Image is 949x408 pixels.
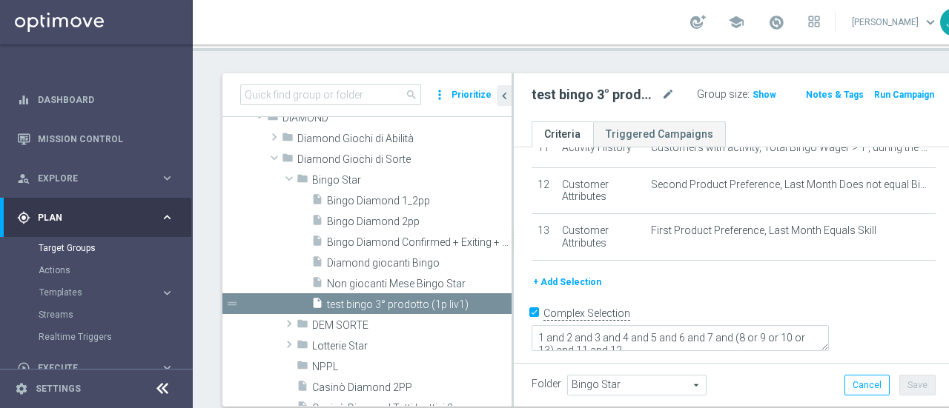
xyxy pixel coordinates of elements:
[39,288,145,297] span: Templates
[327,257,512,270] span: Diamond giocanti Bingo
[39,287,175,298] button: Templates keyboard_arrow_right
[39,326,191,348] div: Realtime Triggers
[543,307,630,321] label: Complex Selection
[311,214,323,231] i: insert_drive_file
[17,361,160,375] div: Execute
[297,318,308,335] i: folder
[297,359,308,376] i: folder
[651,141,930,154] span: Customers with activity, Total Bingo Wager > 1 , during the previous 30 days
[39,281,191,304] div: Templates
[38,174,160,183] span: Explore
[17,172,160,185] div: Explore
[39,259,191,281] div: Actions
[16,212,175,224] button: gps_fixed Plan keyboard_arrow_right
[39,264,154,276] a: Actions
[532,121,593,147] a: Criteria
[327,236,512,249] span: Bingo Diamond Confirmed &#x2B; Exiting &#x2B; Young
[728,14,744,30] span: school
[311,193,323,210] i: insert_drive_file
[327,215,512,228] span: Bingo Diamond 2pp
[873,87,936,103] button: Run Campaign
[16,173,175,184] div: person_search Explore keyboard_arrow_right
[312,361,512,373] span: NPPL
[327,195,512,207] span: Bingo Diamond 1_2pp
[532,378,561,390] label: Folder
[160,171,174,185] i: keyboard_arrow_right
[282,112,512,124] span: DIAMOND
[36,384,81,393] a: Settings
[532,167,556,214] td: 12
[311,297,323,314] i: insert_drive_file
[240,84,421,105] input: Quick find group or folder
[17,211,160,224] div: Plan
[297,338,308,355] i: folder
[297,173,308,190] i: folder
[15,382,28,395] i: settings
[38,119,174,158] a: Mission Control
[327,298,512,311] span: test bingo 3&#xB0; prodotto (1p liv1)
[497,85,512,106] button: chevron_left
[311,255,323,272] i: insert_drive_file
[16,94,175,106] button: equalizer Dashboard
[297,380,308,397] i: insert_drive_file
[160,286,174,300] i: keyboard_arrow_right
[753,90,776,100] span: Show
[17,119,174,158] div: Mission Control
[39,288,160,297] div: Templates
[844,375,890,395] button: Cancel
[17,361,30,375] i: play_circle_outline
[747,88,750,101] label: :
[17,172,30,185] i: person_search
[327,278,512,290] span: Non giocanti Mese Bingo Star
[312,174,512,187] span: Bingo Star
[17,211,30,224] i: gps_fixed
[497,89,512,103] i: chevron_left
[297,133,512,145] span: Diamond Giochi di Abilit&#xE0;
[593,121,726,147] a: Triggered Campaigns
[39,237,191,259] div: Target Groups
[17,93,30,107] i: equalizer
[899,375,936,395] button: Save
[38,80,174,119] a: Dashboard
[922,14,939,30] span: keyboard_arrow_down
[532,274,603,290] button: + Add Selection
[267,110,279,127] i: folder
[406,89,417,101] span: search
[282,131,294,148] i: folder
[556,167,645,214] td: Customer Attributes
[850,11,940,33] a: [PERSON_NAME]keyboard_arrow_down
[282,152,294,169] i: folder
[532,130,556,167] td: 11
[661,86,675,104] i: mode_edit
[38,213,160,222] span: Plan
[39,309,154,321] a: Streams
[312,340,512,352] span: Lotterie Star
[556,214,645,261] td: Customer Attributes
[16,362,175,374] button: play_circle_outline Execute keyboard_arrow_right
[532,214,556,261] td: 13
[432,84,447,105] i: more_vert
[312,319,512,332] span: DEM SORTE
[532,86,658,104] h2: test bingo 3° prodotto (1p liv1)
[39,331,154,343] a: Realtime Triggers
[16,133,175,145] button: Mission Control
[311,235,323,252] i: insert_drive_file
[651,224,876,237] span: First Product Preference, Last Month Equals Skill
[39,242,154,254] a: Target Groups
[697,88,747,101] label: Group size
[312,381,512,394] span: Casin&#xF2; Diamond 2PP
[160,210,174,224] i: keyboard_arrow_right
[38,364,160,372] span: Execute
[17,80,174,119] div: Dashboard
[311,276,323,293] i: insert_drive_file
[39,304,191,326] div: Streams
[804,87,865,103] button: Notes & Tags
[160,361,174,375] i: keyboard_arrow_right
[449,85,494,105] button: Prioritize
[651,178,930,191] span: Second Product Preference, Last Month Does not equal Bingo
